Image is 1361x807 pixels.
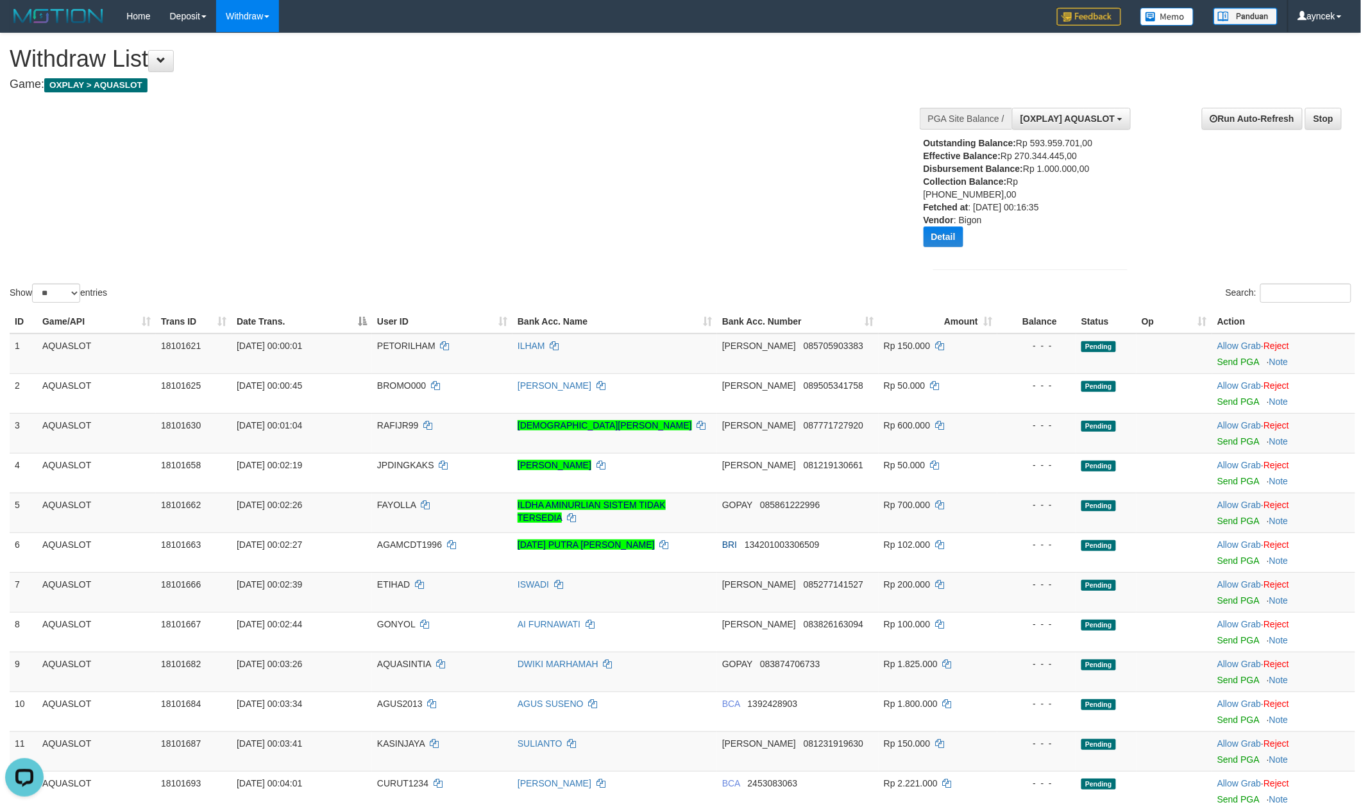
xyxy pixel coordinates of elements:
[1217,579,1261,590] a: Allow Grab
[722,619,796,629] span: [PERSON_NAME]
[1217,460,1264,470] span: ·
[1212,334,1355,374] td: ·
[377,460,434,470] span: JPDINGKAKS
[518,738,562,749] a: SULIANTO
[1264,619,1289,629] a: Reject
[5,5,44,44] button: Open LiveChat chat widget
[10,692,37,731] td: 10
[1002,339,1071,352] div: - - -
[161,500,201,510] span: 18101662
[1217,380,1264,391] span: ·
[1212,612,1355,652] td: ·
[10,572,37,612] td: 7
[879,310,997,334] th: Amount: activate to sort column ascending
[1269,754,1289,765] a: Note
[1217,715,1259,725] a: Send PGA
[1264,420,1289,430] a: Reject
[804,460,863,470] span: Copy 081219130661 to clipboard
[1264,341,1289,351] a: Reject
[1217,675,1259,685] a: Send PGA
[10,731,37,771] td: 11
[722,380,796,391] span: [PERSON_NAME]
[1269,357,1289,367] a: Note
[237,659,302,669] span: [DATE] 00:03:26
[1217,659,1264,669] span: ·
[884,699,938,709] span: Rp 1.800.000
[1081,779,1116,790] span: Pending
[1212,413,1355,453] td: ·
[10,532,37,572] td: 6
[232,310,372,334] th: Date Trans.: activate to sort column descending
[1002,618,1071,631] div: - - -
[518,539,655,550] a: [DATE] PUTRA [PERSON_NAME]
[760,659,820,669] span: Copy 083874706733 to clipboard
[717,310,879,334] th: Bank Acc. Number: activate to sort column ascending
[1269,516,1289,526] a: Note
[377,579,410,590] span: ETIHAD
[1002,658,1071,670] div: - - -
[518,778,591,788] a: [PERSON_NAME]
[1264,539,1289,550] a: Reject
[37,413,156,453] td: AQUASLOT
[1081,580,1116,591] span: Pending
[1269,635,1289,645] a: Note
[804,579,863,590] span: Copy 085277141527 to clipboard
[237,579,302,590] span: [DATE] 00:02:39
[10,78,895,91] h4: Game:
[237,699,302,709] span: [DATE] 00:03:34
[161,778,201,788] span: 18101693
[1217,420,1264,430] span: ·
[518,500,666,523] a: ILDHA AMINURLIAN SISTEM TIDAK TERSEDIA
[924,138,1017,148] b: Outstanding Balance:
[1002,737,1071,750] div: - - -
[1269,715,1289,725] a: Note
[1081,461,1116,471] span: Pending
[1217,794,1259,804] a: Send PGA
[512,310,717,334] th: Bank Acc. Name: activate to sort column ascending
[237,380,302,391] span: [DATE] 00:00:45
[377,738,425,749] span: KASINJAYA
[1217,699,1261,709] a: Allow Grab
[10,310,37,334] th: ID
[804,619,863,629] span: Copy 083826163094 to clipboard
[804,420,863,430] span: Copy 087771727920 to clipboard
[1217,357,1259,367] a: Send PGA
[1217,635,1259,645] a: Send PGA
[1217,341,1264,351] span: ·
[924,176,1007,187] b: Collection Balance:
[748,778,798,788] span: Copy 2453083063 to clipboard
[1264,579,1289,590] a: Reject
[161,341,201,351] span: 18101621
[1081,500,1116,511] span: Pending
[1002,538,1071,551] div: - - -
[32,284,80,303] select: Showentries
[722,699,740,709] span: BCA
[1217,556,1259,566] a: Send PGA
[1264,778,1289,788] a: Reject
[722,659,752,669] span: GOPAY
[37,572,156,612] td: AQUASLOT
[1002,459,1071,471] div: - - -
[37,334,156,374] td: AQUASLOT
[377,659,431,669] span: AQUASINTIA
[1217,420,1261,430] a: Allow Grab
[37,612,156,652] td: AQUASLOT
[1217,500,1264,510] span: ·
[518,460,591,470] a: [PERSON_NAME]
[1217,778,1264,788] span: ·
[748,699,798,709] span: Copy 1392428903 to clipboard
[1002,498,1071,511] div: - - -
[37,373,156,413] td: AQUASLOT
[1081,381,1116,392] span: Pending
[1217,619,1264,629] span: ·
[884,738,930,749] span: Rp 150.000
[1217,778,1261,788] a: Allow Grab
[237,341,302,351] span: [DATE] 00:00:01
[161,699,201,709] span: 18101684
[518,380,591,391] a: [PERSON_NAME]
[884,579,930,590] span: Rp 200.000
[372,310,512,334] th: User ID: activate to sort column ascending
[1081,699,1116,710] span: Pending
[237,778,302,788] span: [DATE] 00:04:01
[161,380,201,391] span: 18101625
